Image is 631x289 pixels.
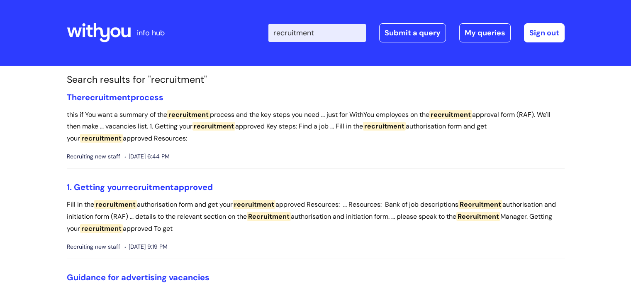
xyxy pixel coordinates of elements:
[268,24,366,42] input: Search
[67,151,120,162] span: Recruiting new staff
[233,200,275,209] span: recruitment
[192,122,235,131] span: recruitment
[67,109,565,145] p: this if You want a summary of the process and the key steps you need ... just for WithYou employe...
[429,110,472,119] span: recruitment
[80,134,123,143] span: recruitment
[456,212,500,221] span: Recruitment
[363,122,406,131] span: recruitment
[67,242,120,252] span: Recruiting new staff
[167,110,210,119] span: recruitment
[137,26,165,40] p: info hub
[67,199,565,235] p: Fill in the authorisation form and get your approved Resources: ... Resources: Bank of job descri...
[458,200,502,209] span: Recruitment
[67,272,210,283] a: Guidance for advertising vacancies
[247,212,291,221] span: Recruitment
[67,92,163,103] a: Therecruitmentprocess
[125,182,174,193] span: recruitment
[94,200,137,209] span: recruitment
[67,74,565,86] h1: Search results for "recruitment"
[268,23,565,42] div: | -
[524,23,565,42] a: Sign out
[379,23,446,42] a: Submit a query
[80,224,123,233] span: recruitment
[124,242,168,252] span: [DATE] 9:19 PM
[124,151,170,162] span: [DATE] 6:44 PM
[67,182,213,193] a: 1. Getting yourrecruitmentapproved
[82,92,131,103] span: recruitment
[459,23,511,42] a: My queries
